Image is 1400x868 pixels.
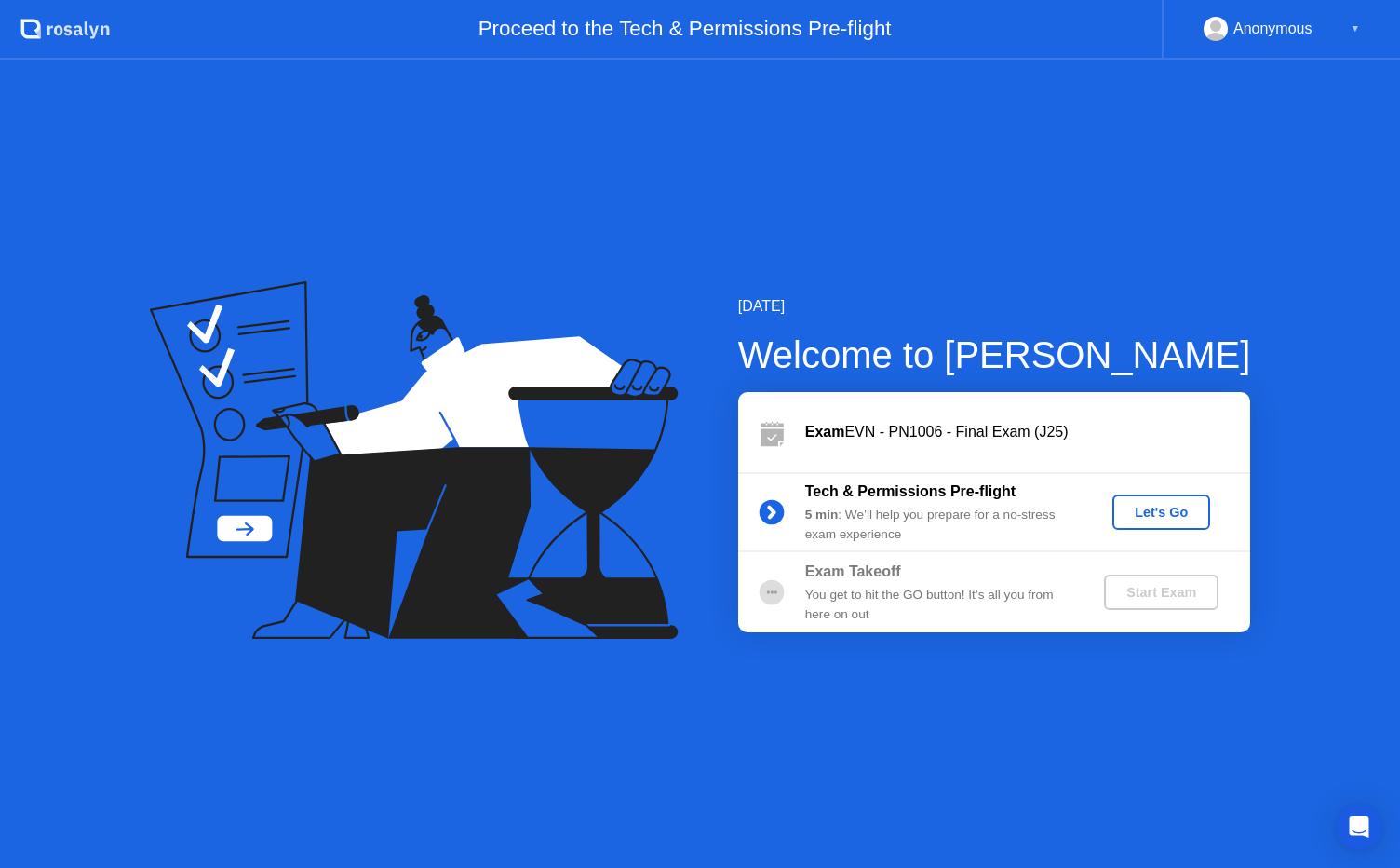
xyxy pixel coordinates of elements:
b: Exam Takeoff [805,563,901,579]
button: Start Exam [1104,575,1218,610]
div: You get to hit the GO button! It’s all you from here on out [805,586,1073,624]
b: 5 min [805,508,839,522]
b: Exam [805,424,845,440]
b: Tech & Permissions Pre-flight [805,483,1016,499]
button: Let's Go [1112,495,1210,530]
div: Anonymous [1233,17,1312,41]
div: Open Intercom Messenger [1337,805,1381,849]
div: : We’ll help you prepare for a no-stress exam experience [805,506,1073,544]
div: Start Exam [1111,585,1211,600]
div: Let's Go [1120,505,1203,520]
div: Welcome to [PERSON_NAME] [738,327,1251,383]
div: [DATE] [738,295,1251,318]
div: EVN - PN1006 - Final Exam (J25) [805,421,1250,443]
div: ▼ [1351,17,1360,41]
